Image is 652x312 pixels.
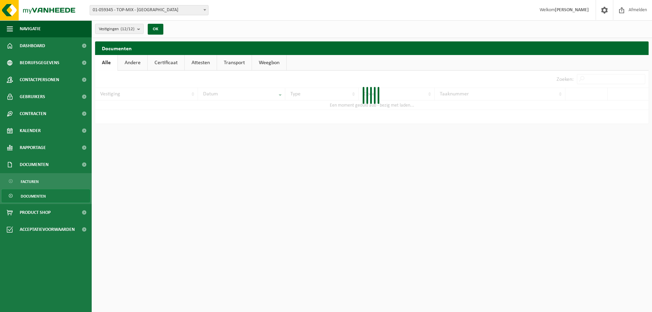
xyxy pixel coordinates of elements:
[20,71,59,88] span: Contactpersonen
[118,55,147,71] a: Andere
[148,24,163,35] button: OK
[21,175,39,188] span: Facturen
[95,24,144,34] button: Vestigingen(12/12)
[95,55,117,71] a: Alle
[20,122,41,139] span: Kalender
[20,20,41,37] span: Navigatie
[555,7,589,13] strong: [PERSON_NAME]
[121,27,134,31] count: (12/12)
[185,55,217,71] a: Attesten
[20,37,45,54] span: Dashboard
[20,204,51,221] span: Product Shop
[2,189,90,202] a: Documenten
[20,139,46,156] span: Rapportage
[99,24,134,34] span: Vestigingen
[95,41,649,55] h2: Documenten
[217,55,252,71] a: Transport
[20,105,46,122] span: Contracten
[148,55,184,71] a: Certificaat
[2,175,90,188] a: Facturen
[20,54,59,71] span: Bedrijfsgegevens
[90,5,208,15] span: 01-059345 - TOP-MIX - Oostende
[252,55,286,71] a: Weegbon
[20,88,45,105] span: Gebruikers
[20,221,75,238] span: Acceptatievoorwaarden
[21,190,46,203] span: Documenten
[20,156,49,173] span: Documenten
